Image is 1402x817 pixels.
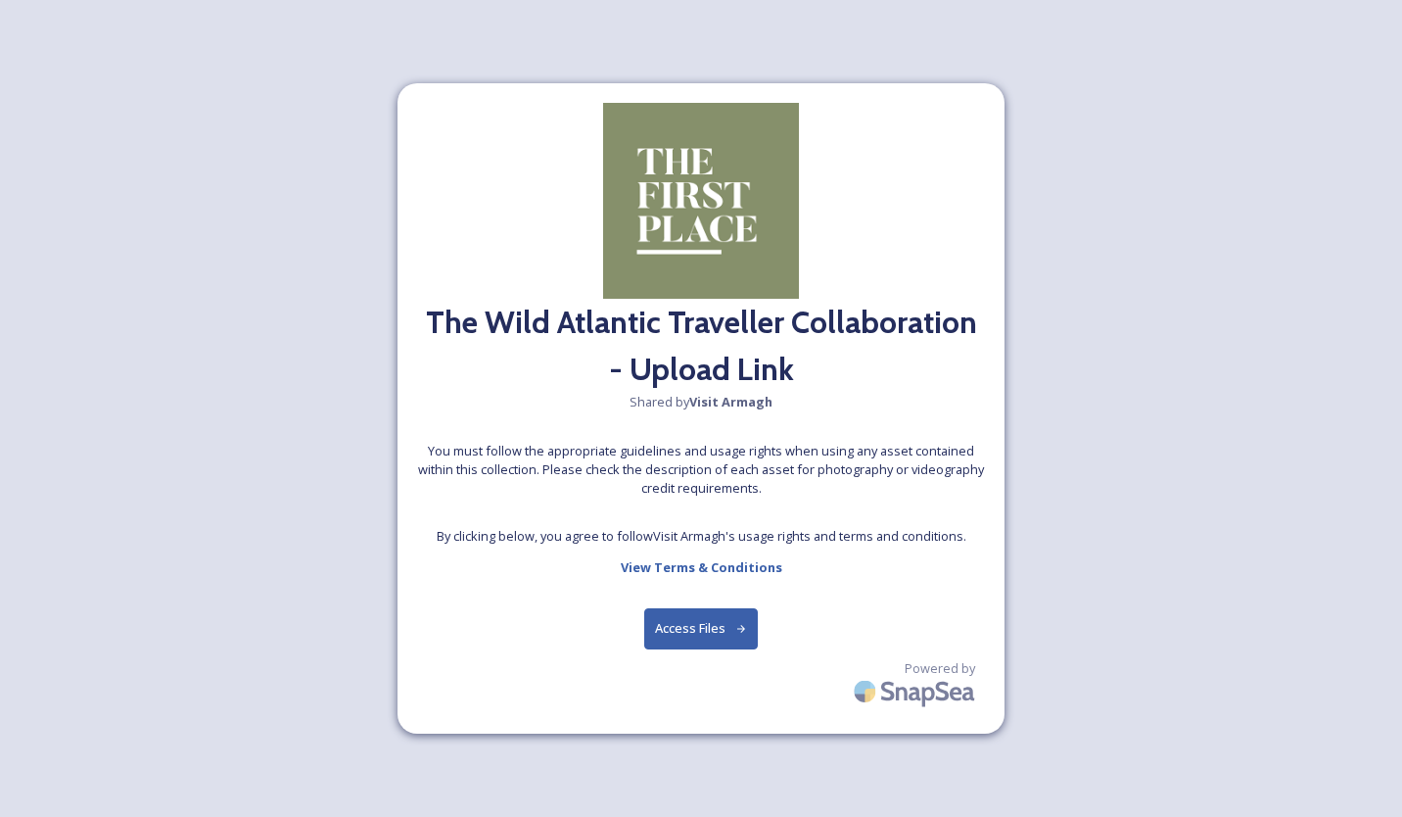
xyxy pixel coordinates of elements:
img: SnapSea Logo [848,668,985,714]
strong: Visit Armagh [689,393,772,410]
a: View Terms & Conditions [621,555,782,579]
h2: The Wild Atlantic Traveller Collaboration - Upload Link [417,299,985,393]
strong: View Terms & Conditions [621,558,782,576]
span: Shared by [630,393,772,411]
button: Access Files [644,608,759,649]
span: By clicking below, you agree to follow Visit Armagh 's usage rights and terms and conditions. [437,527,966,546]
span: You must follow the appropriate guidelines and usage rights when using any asset contained within... [417,442,985,499]
span: Powered by [905,659,975,678]
img: download%20(6).png [603,103,799,299]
